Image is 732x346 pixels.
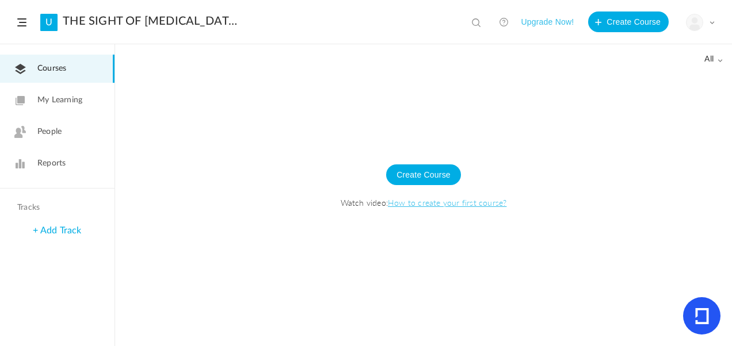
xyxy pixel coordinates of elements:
span: My Learning [37,94,82,106]
span: Courses [37,63,66,75]
a: U [40,14,58,31]
span: Reports [37,157,66,170]
button: Create Course [588,11,669,32]
img: user-image.png [687,14,703,30]
button: Create Course [386,164,461,185]
span: Watch video: [127,197,720,208]
span: all [704,55,723,64]
span: People [37,126,62,138]
a: THE SIGHT OF [MEDICAL_DATA] [63,14,238,28]
a: + Add Track [33,226,81,235]
a: How to create your first course? [388,197,506,208]
h4: Tracks [17,203,94,213]
button: Upgrade Now! [521,11,574,32]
